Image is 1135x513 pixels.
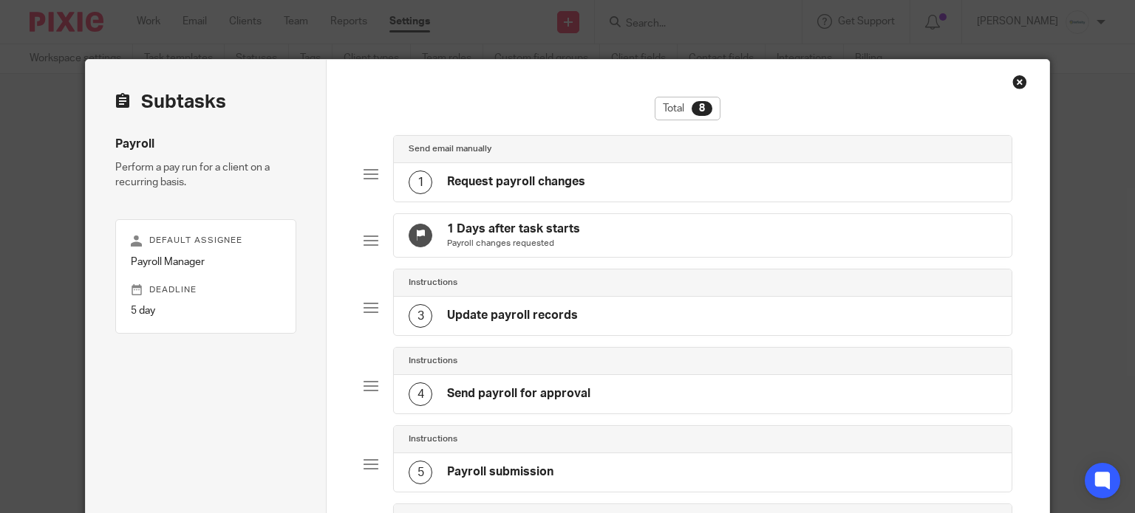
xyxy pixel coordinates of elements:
p: 5 day [131,303,281,318]
div: 8 [692,101,712,116]
div: 3 [409,304,432,328]
div: Total [655,97,720,120]
p: Payroll Manager [131,255,281,269]
p: Perform a pay run for a client on a recurring basis. [115,160,296,190]
div: 1 [409,171,432,194]
h4: Instructions [409,433,457,445]
p: Default assignee [131,235,281,247]
h4: 1 Days after task starts [447,221,580,237]
div: Close this dialog window [1012,75,1027,89]
p: Payroll changes requested [447,238,580,249]
h4: Send payroll for approval [447,386,590,402]
p: Deadline [131,284,281,296]
h4: Request payroll changes [447,174,585,190]
div: 5 [409,461,432,484]
h2: Subtasks [115,89,226,114]
div: 4 [409,382,432,406]
h4: Send email manually [409,143,491,155]
h4: Instructions [409,277,457,289]
h4: Update payroll records [447,308,578,323]
h4: Instructions [409,355,457,367]
h4: Payroll [115,137,296,152]
h4: Payroll submission [447,464,553,480]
